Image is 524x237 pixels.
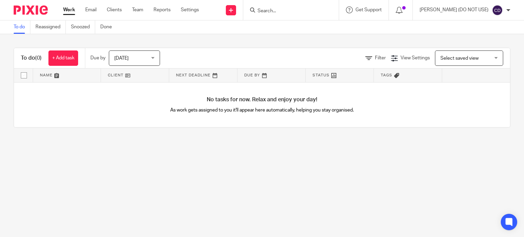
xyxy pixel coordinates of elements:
a: Reassigned [35,20,66,34]
span: View Settings [401,56,430,60]
p: [PERSON_NAME] (DO NOT USE) [420,6,489,13]
span: Get Support [355,8,382,12]
a: + Add task [48,50,78,66]
h4: No tasks for now. Relax and enjoy your day! [14,96,510,103]
a: Work [63,6,75,13]
h1: To do [21,55,42,62]
img: Pixie [14,5,48,15]
span: Tags [381,73,392,77]
a: To do [14,20,30,34]
span: (0) [35,55,42,61]
p: Due by [90,55,105,61]
span: Select saved view [440,56,479,61]
a: Clients [107,6,122,13]
a: Reports [154,6,171,13]
a: Snoozed [71,20,95,34]
img: svg%3E [492,5,503,16]
a: Email [85,6,97,13]
input: Search [257,8,318,14]
a: Settings [181,6,199,13]
span: Filter [375,56,386,60]
a: Done [100,20,117,34]
p: As work gets assigned to you it'll appear here automatically, helping you stay organised. [138,107,386,114]
a: Team [132,6,143,13]
span: [DATE] [114,56,129,61]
